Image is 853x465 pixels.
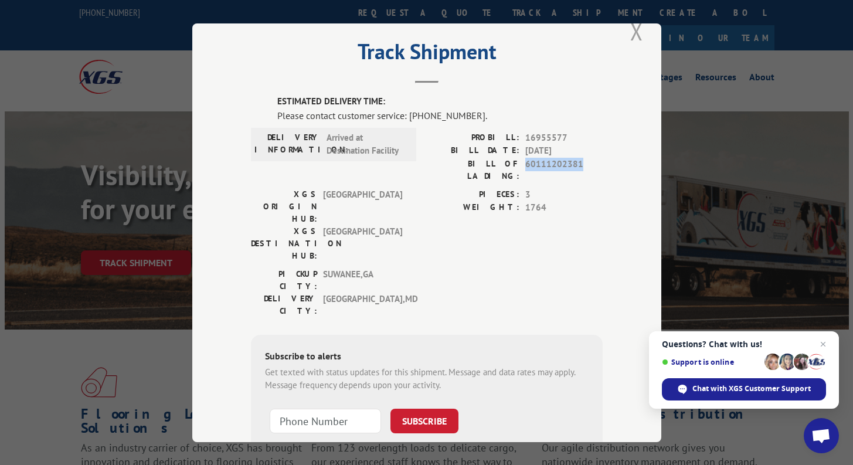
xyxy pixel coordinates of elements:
span: Chat with XGS Customer Support [692,383,811,394]
label: DELIVERY INFORMATION: [254,131,321,157]
span: Arrived at Destination Facility [327,131,406,157]
label: DELIVERY CITY: [251,292,317,317]
span: Questions? Chat with us! [662,340,826,349]
label: PIECES: [427,188,519,201]
h2: Track Shipment [251,43,603,66]
label: XGS DESTINATION HUB: [251,225,317,262]
span: Support is online [662,358,760,366]
a: Open chat [804,418,839,453]
input: Phone Number [270,408,381,433]
button: SUBSCRIBE [390,408,458,433]
div: Subscribe to alerts [265,348,589,365]
span: Chat with XGS Customer Support [662,378,826,400]
div: Please contact customer service: [PHONE_NUMBER]. [277,108,603,122]
span: SUWANEE , GA [323,267,402,292]
label: XGS ORIGIN HUB: [251,188,317,225]
span: 1764 [525,201,603,215]
button: Close modal [627,15,647,47]
label: WEIGHT: [427,201,519,215]
span: [GEOGRAPHIC_DATA] , MD [323,292,402,317]
label: ESTIMATED DELIVERY TIME: [277,95,603,108]
span: [GEOGRAPHIC_DATA] [323,188,402,225]
label: BILL DATE: [427,144,519,158]
span: 60111202381 [525,157,603,182]
span: 16955577 [525,131,603,144]
label: BILL OF LADING: [427,157,519,182]
span: 3 [525,188,603,201]
div: Get texted with status updates for this shipment. Message and data rates may apply. Message frequ... [265,365,589,392]
label: PROBILL: [427,131,519,144]
span: [DATE] [525,144,603,158]
span: [GEOGRAPHIC_DATA] [323,225,402,262]
label: PICKUP CITY: [251,267,317,292]
strong: Note: [265,440,286,452]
